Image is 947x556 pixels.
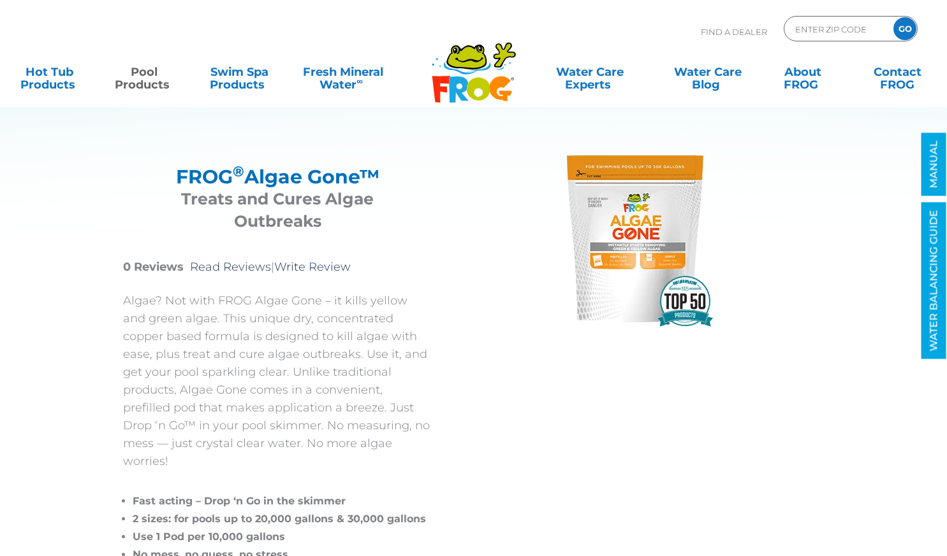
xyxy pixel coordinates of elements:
[139,188,416,232] h3: Treats and Cures Algae Outbreaks
[233,162,244,180] sup: ®
[202,59,276,85] a: Swim SpaProducts
[530,59,650,85] a: Water CareExperts
[133,510,432,528] li: 2 sizes: for pools up to 20,000 gallons & 30,000 gallons
[297,59,390,85] a: Fresh MineralWater∞
[139,166,416,188] h2: FROG Algae Gone™
[190,260,271,274] a: Read Reviews
[356,76,363,86] sup: ∞
[133,528,432,546] li: Use 1 Pod per 10,000 gallons
[921,203,946,359] a: WATER BALANCING GUIDE
[133,492,432,510] li: Fast acting – Drop ‘n Go in the skimmer
[671,59,745,85] a: Water CareBlog
[123,292,432,470] p: Algae? Not with FROG Algae Gone – it kills yellow and green algae. This unique dry, concentrated ...
[108,59,182,85] a: PoolProducts
[893,17,916,40] input: GO
[123,258,432,276] p: |
[274,260,351,274] a: Write Review
[13,59,87,85] a: Hot TubProducts
[860,59,934,85] a: ContactFROG
[921,133,946,196] a: MANUAL
[425,25,523,103] img: Frog Products Logo
[123,260,184,274] strong: 0 Reviews
[701,16,767,48] p: Find A Dealer
[766,59,840,85] a: AboutFROG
